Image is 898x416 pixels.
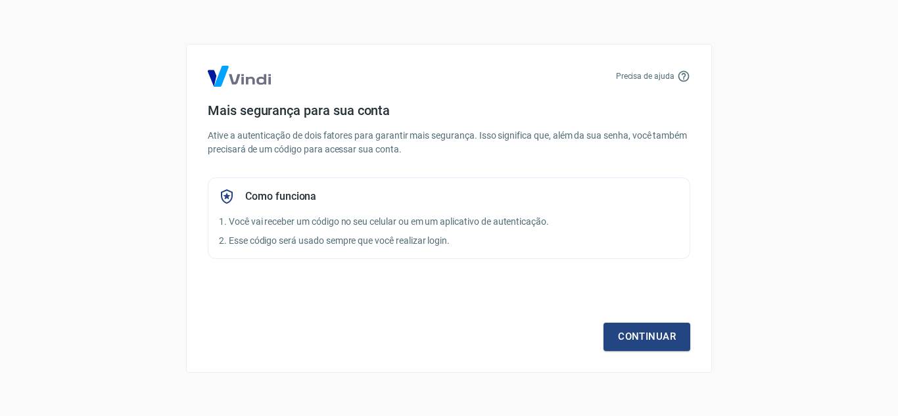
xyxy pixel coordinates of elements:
h5: Como funciona [245,190,316,203]
a: Continuar [603,323,690,350]
img: Logo Vind [208,66,271,87]
p: 2. Esse código será usado sempre que você realizar login. [219,234,679,248]
h4: Mais segurança para sua conta [208,103,690,118]
p: 1. Você vai receber um código no seu celular ou em um aplicativo de autenticação. [219,215,679,229]
p: Precisa de ajuda [616,70,674,82]
p: Ative a autenticação de dois fatores para garantir mais segurança. Isso significa que, além da su... [208,129,690,156]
